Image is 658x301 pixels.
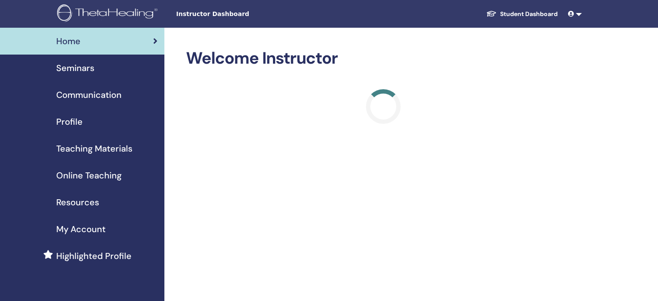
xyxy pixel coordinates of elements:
img: graduation-cap-white.svg [486,10,497,17]
a: Student Dashboard [479,6,565,22]
span: Resources [56,196,99,209]
span: My Account [56,223,106,236]
span: Profile [56,115,83,128]
h2: Welcome Instructor [186,49,580,68]
span: Communication [56,88,122,101]
span: Seminars [56,61,94,74]
span: Teaching Materials [56,142,132,155]
img: logo.png [57,4,160,24]
span: Online Teaching [56,169,122,182]
span: Highlighted Profile [56,249,132,262]
span: Instructor Dashboard [176,10,306,19]
span: Home [56,35,80,48]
